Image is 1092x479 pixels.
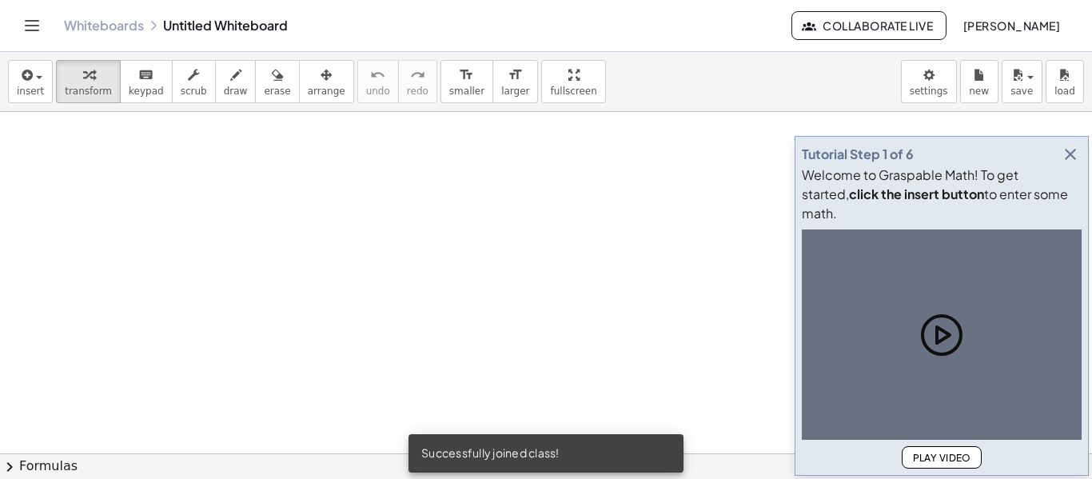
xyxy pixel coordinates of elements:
[802,166,1082,223] div: Welcome to Graspable Math! To get started, to enter some math.
[299,60,354,103] button: arrange
[172,60,216,103] button: scrub
[901,60,957,103] button: settings
[181,86,207,97] span: scrub
[1054,86,1075,97] span: load
[791,11,947,40] button: Collaborate Live
[398,60,437,103] button: redoredo
[264,86,290,97] span: erase
[849,186,984,202] b: click the insert button
[449,86,484,97] span: smaller
[17,86,44,97] span: insert
[501,86,529,97] span: larger
[1002,60,1042,103] button: save
[357,60,399,103] button: undoundo
[8,60,53,103] button: insert
[224,86,248,97] span: draw
[370,66,385,85] i: undo
[440,60,493,103] button: format_sizesmaller
[366,86,390,97] span: undo
[550,86,596,97] span: fullscreen
[410,66,425,85] i: redo
[912,452,971,464] span: Play Video
[56,60,121,103] button: transform
[129,86,164,97] span: keypad
[1046,60,1084,103] button: load
[215,60,257,103] button: draw
[805,18,933,33] span: Collaborate Live
[407,86,428,97] span: redo
[541,60,605,103] button: fullscreen
[902,446,982,469] button: Play Video
[802,145,914,164] div: Tutorial Step 1 of 6
[1010,86,1033,97] span: save
[459,66,474,85] i: format_size
[969,86,989,97] span: new
[910,86,948,97] span: settings
[960,60,998,103] button: new
[950,11,1073,40] button: [PERSON_NAME]
[308,86,345,97] span: arrange
[64,18,144,34] a: Whiteboards
[19,13,45,38] button: Toggle navigation
[508,66,523,85] i: format_size
[120,60,173,103] button: keyboardkeypad
[962,18,1060,33] span: [PERSON_NAME]
[138,66,153,85] i: keyboard
[255,60,299,103] button: erase
[409,434,683,473] div: Successfully joined class!
[492,60,538,103] button: format_sizelarger
[65,86,112,97] span: transform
